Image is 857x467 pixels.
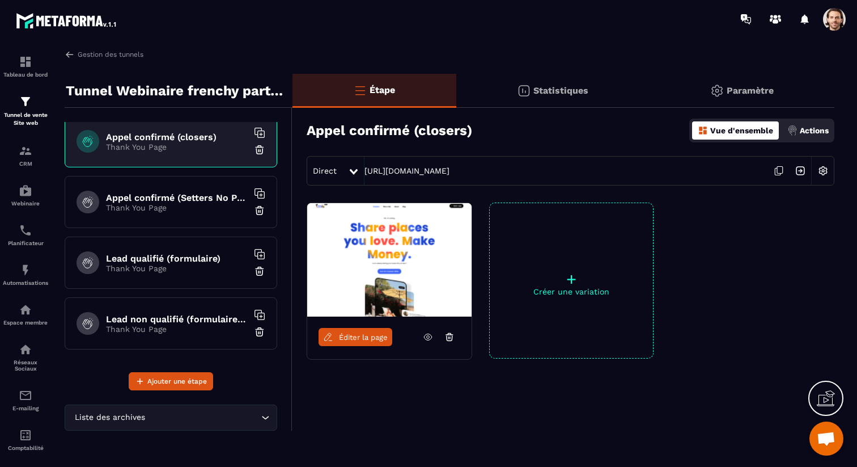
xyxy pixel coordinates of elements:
[106,325,248,334] p: Thank You Page
[19,263,32,277] img: automations
[800,126,829,135] p: Actions
[19,55,32,69] img: formation
[106,314,248,325] h6: Lead non qualifié (formulaire No Pixel/tracking)
[19,144,32,158] img: formation
[3,359,48,372] p: Réseaux Sociaux
[313,166,337,175] span: Direct
[364,166,449,175] a: [URL][DOMAIN_NAME]
[3,161,48,167] p: CRM
[19,224,32,237] img: scheduler
[106,192,248,203] h6: Appel confirmé (Setters No Pixel/tracking)
[65,405,277,431] div: Search for option
[3,280,48,286] p: Automatisations
[3,47,48,86] a: formationformationTableau de bord
[809,422,843,456] a: Ouvrir le chat
[3,380,48,420] a: emailemailE-mailing
[147,411,258,424] input: Search for option
[339,333,388,342] span: Éditer la page
[3,240,48,246] p: Planificateur
[307,203,472,317] img: image
[517,84,531,98] img: stats.20deebd0.svg
[254,326,265,338] img: trash
[319,328,392,346] a: Éditer la page
[533,85,588,96] p: Statistiques
[65,49,75,60] img: arrow
[490,287,653,296] p: Créer une variation
[787,125,797,136] img: actions.d6e523a2.png
[698,125,708,136] img: dashboard-orange.40269519.svg
[3,319,48,326] p: Espace membre
[3,294,48,334] a: automationsautomationsEspace membre
[254,266,265,277] img: trash
[16,10,118,31] img: logo
[3,255,48,294] a: automationsautomationsAutomatisations
[106,132,248,142] h6: Appel confirmé (closers)
[129,372,213,390] button: Ajouter une étape
[307,123,472,138] h3: Appel confirmé (closers)
[65,49,143,60] a: Gestion des tunnels
[370,85,395,95] p: Étape
[19,343,32,356] img: social-network
[3,71,48,78] p: Tableau de bord
[254,205,265,216] img: trash
[812,160,834,182] img: setting-w.858f3a88.svg
[19,389,32,402] img: email
[710,126,773,135] p: Vue d'ensemble
[710,84,724,98] img: setting-gr.5f69749f.svg
[106,142,248,152] p: Thank You Page
[3,136,48,175] a: formationformationCRM
[790,160,811,182] img: arrow-next.bcc2205e.svg
[19,303,32,317] img: automations
[490,271,653,287] p: +
[106,253,248,264] h6: Lead qualifié (formulaire)
[3,405,48,411] p: E-mailing
[727,85,774,96] p: Paramètre
[66,79,284,102] p: Tunnel Webinaire frenchy partners
[3,175,48,215] a: automationsautomationsWebinaire
[19,184,32,197] img: automations
[3,86,48,136] a: formationformationTunnel de vente Site web
[353,83,367,97] img: bars-o.4a397970.svg
[3,445,48,451] p: Comptabilité
[19,95,32,108] img: formation
[19,428,32,442] img: accountant
[3,111,48,127] p: Tunnel de vente Site web
[3,215,48,255] a: schedulerschedulerPlanificateur
[72,411,147,424] span: Liste des archives
[3,334,48,380] a: social-networksocial-networkRéseaux Sociaux
[3,420,48,460] a: accountantaccountantComptabilité
[254,144,265,155] img: trash
[106,203,248,212] p: Thank You Page
[106,264,248,273] p: Thank You Page
[147,376,207,387] span: Ajouter une étape
[3,200,48,207] p: Webinaire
